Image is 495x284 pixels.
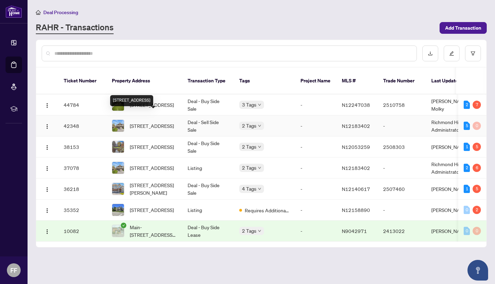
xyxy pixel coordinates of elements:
div: 0 [473,122,481,130]
button: Logo [42,162,53,173]
img: logo [6,5,22,18]
div: 5 [464,122,470,130]
span: Requires Additional Docs [245,206,289,214]
td: Richmond Hill Administrator [426,158,477,179]
span: edit [449,51,454,56]
td: 38153 [58,136,106,158]
td: Deal - Buy Side Sale [182,136,234,158]
span: down [258,166,261,170]
td: - [295,158,336,179]
td: [PERSON_NAME] [426,179,477,200]
td: 2510758 [378,94,426,115]
td: - [295,94,336,115]
span: 2 Tags [242,227,256,235]
div: 5 [473,185,481,193]
span: 2 Tags [242,122,256,130]
div: 0 [473,227,481,235]
div: 0 [464,227,470,235]
div: 0 [464,206,470,214]
img: Logo [44,187,50,192]
td: - [295,136,336,158]
span: N12183402 [342,123,370,129]
button: Logo [42,225,53,236]
th: Trade Number [378,68,426,94]
td: Deal - Buy Side Lease [182,221,234,242]
td: 44784 [58,94,106,115]
span: FF [10,265,17,275]
div: 2 [464,101,470,109]
button: download [422,45,438,61]
td: Deal - Sell Side Sale [182,115,234,136]
td: [PERSON_NAME] [426,221,477,242]
td: 2413022 [378,221,426,242]
span: [STREET_ADDRESS] [130,122,174,130]
img: Logo [44,103,50,108]
img: Logo [44,145,50,150]
span: down [258,187,261,191]
span: N12158890 [342,207,370,213]
button: Logo [42,141,53,152]
a: RAHR - Transactions [36,22,114,34]
td: [PERSON_NAME] [426,200,477,221]
img: thumbnail-img [112,120,124,132]
img: Logo [44,124,50,129]
span: 3 Tags [242,101,256,109]
th: Transaction Type [182,68,234,94]
img: Logo [44,166,50,171]
span: N12053259 [342,144,370,150]
button: Open asap [467,260,488,281]
span: N12247038 [342,102,370,108]
span: down [258,124,261,128]
span: down [258,145,261,149]
div: [STREET_ADDRESS] [110,95,153,106]
td: Deal - Buy Side Sale [182,179,234,200]
td: [PERSON_NAME]-Molky [426,94,477,115]
td: - [378,158,426,179]
span: Add Transaction [445,22,481,33]
div: 6 [473,164,481,172]
th: Project Name [295,68,336,94]
button: Logo [42,183,53,194]
span: Main-[STREET_ADDRESS][PERSON_NAME][PERSON_NAME][PERSON_NAME] [130,223,177,239]
span: down [258,103,261,106]
th: MLS # [336,68,378,94]
div: 1 [464,185,470,193]
button: Logo [42,99,53,110]
span: [STREET_ADDRESS] [130,206,174,214]
div: 2 [464,164,470,172]
span: [STREET_ADDRESS][PERSON_NAME] [130,181,177,196]
img: thumbnail-img [112,162,124,174]
img: thumbnail-img [112,183,124,195]
td: - [295,221,336,242]
td: - [295,179,336,200]
button: Logo [42,204,53,215]
span: [STREET_ADDRESS] [130,164,174,172]
th: Property Address [106,68,182,94]
span: 2 Tags [242,164,256,172]
td: Listing [182,200,234,221]
td: Listing [182,158,234,179]
td: [PERSON_NAME] [426,136,477,158]
span: [STREET_ADDRESS] [130,143,174,151]
span: 4 Tags [242,185,256,193]
span: N9042971 [342,228,367,234]
span: home [36,10,41,15]
span: Deal Processing [43,9,78,16]
td: 37078 [58,158,106,179]
img: Logo [44,208,50,213]
button: edit [444,45,460,61]
img: thumbnail-img [112,225,124,237]
th: Tags [234,68,295,94]
td: - [378,115,426,136]
button: filter [465,45,481,61]
span: N12183402 [342,165,370,171]
button: Logo [42,120,53,131]
div: 7 [473,101,481,109]
td: 10082 [58,221,106,242]
td: - [295,115,336,136]
span: N12140617 [342,186,370,192]
td: Deal - Buy Side Sale [182,94,234,115]
div: 2 [473,206,481,214]
td: 2508303 [378,136,426,158]
img: Logo [44,229,50,234]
